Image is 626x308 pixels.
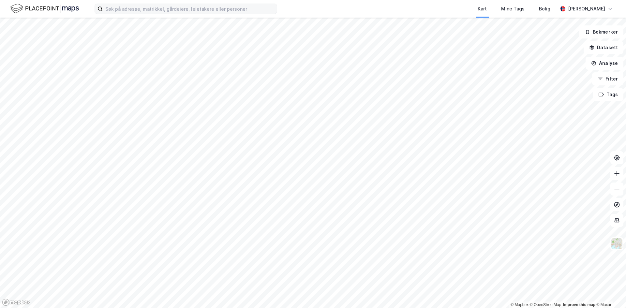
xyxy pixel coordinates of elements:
img: logo.f888ab2527a4732fd821a326f86c7f29.svg [10,3,79,14]
a: Mapbox homepage [2,299,31,306]
img: Z [611,238,623,250]
div: Bolig [539,5,550,13]
button: Analyse [586,57,623,70]
button: Filter [592,72,623,85]
div: Kart [478,5,487,13]
button: Bokmerker [579,25,623,38]
button: Tags [593,88,623,101]
a: Improve this map [563,302,595,307]
iframe: Chat Widget [593,277,626,308]
button: Datasett [584,41,623,54]
div: [PERSON_NAME] [568,5,605,13]
a: OpenStreetMap [530,302,561,307]
a: Mapbox [511,302,529,307]
div: Mine Tags [501,5,525,13]
input: Søk på adresse, matrikkel, gårdeiere, leietakere eller personer [103,4,277,14]
div: Kontrollprogram for chat [593,277,626,308]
